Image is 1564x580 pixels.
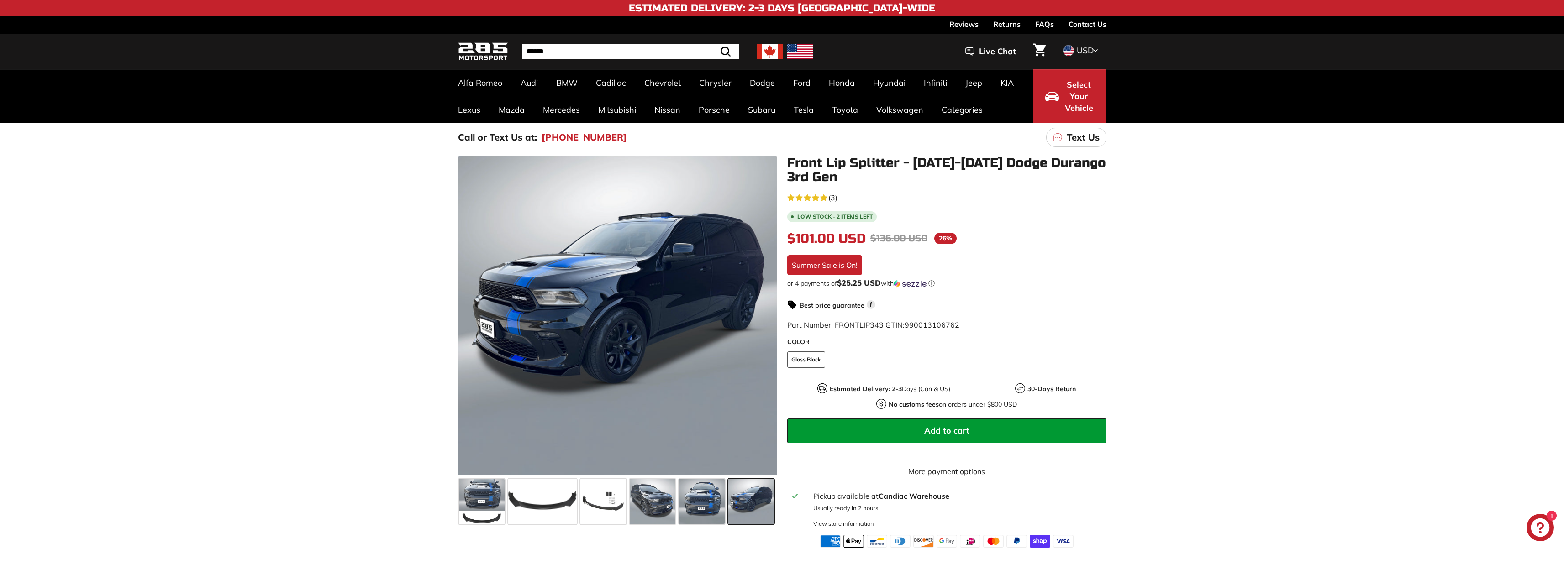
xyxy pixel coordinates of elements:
span: (3) [828,192,837,203]
a: Dodge [741,69,784,96]
p: Days (Can & US) [830,384,950,394]
img: Sezzle [894,280,927,288]
span: USD [1077,45,1094,56]
p: on orders under $800 USD [889,400,1017,409]
inbox-online-store-chat: Shopify online store chat [1524,514,1557,543]
div: Summer Sale is On! [787,255,862,275]
a: Chevrolet [635,69,690,96]
img: american_express [820,535,841,548]
a: Ford [784,69,820,96]
h1: Front Lip Splitter - [DATE]-[DATE] Dodge Durango 3rd Gen [787,156,1106,184]
a: BMW [547,69,587,96]
a: [PHONE_NUMBER] [542,131,627,144]
a: Alfa Romeo [449,69,511,96]
a: Audi [511,69,547,96]
span: 26% [934,233,957,244]
span: 990013106762 [905,320,959,329]
strong: Candiac Warehouse [879,491,949,501]
span: $136.00 USD [870,233,927,244]
a: Hyundai [864,69,915,96]
strong: Estimated Delivery: 2-3 [830,385,902,393]
span: Live Chat [979,46,1016,57]
div: Pickup available at [813,491,1101,502]
input: Search [522,44,739,59]
span: Add to cart [924,425,969,436]
img: diners_club [890,535,911,548]
span: $101.00 USD [787,231,866,246]
span: i [867,300,875,309]
a: Mercedes [534,96,589,123]
a: Chrysler [690,69,741,96]
div: View store information [813,519,874,528]
a: Toyota [823,96,867,123]
span: Part Number: FRONTLIP343 GTIN: [787,320,959,329]
img: paypal [1006,535,1027,548]
a: Lexus [449,96,490,123]
a: Mazda [490,96,534,123]
button: Live Chat [953,40,1028,63]
button: Select Your Vehicle [1033,69,1106,123]
img: shopify_pay [1030,535,1050,548]
img: master [983,535,1004,548]
div: or 4 payments of$25.25 USDwithSezzle Click to learn more about Sezzle [787,279,1106,288]
a: Categories [932,96,992,123]
a: 5.0 rating (3 votes) [787,191,1106,203]
p: Usually ready in 2 hours [813,504,1101,512]
img: apple_pay [843,535,864,548]
span: $25.25 USD [837,278,881,287]
img: bancontact [867,535,887,548]
img: google_pay [937,535,957,548]
img: discover [913,535,934,548]
a: Returns [993,16,1021,32]
p: Text Us [1067,131,1100,144]
a: More payment options [787,466,1106,477]
a: Honda [820,69,864,96]
div: or 4 payments of with [787,279,1106,288]
img: Logo_285_Motorsport_areodynamics_components [458,41,508,63]
strong: 30-Days Return [1027,385,1076,393]
a: FAQs [1035,16,1054,32]
strong: Best price guarantee [800,301,864,309]
a: Text Us [1046,128,1106,147]
a: Reviews [949,16,979,32]
a: Contact Us [1069,16,1106,32]
a: Subaru [739,96,785,123]
a: Porsche [690,96,739,123]
a: Cadillac [587,69,635,96]
a: Volkswagen [867,96,932,123]
span: Low stock - 2 items left [797,214,873,219]
a: Cart [1028,36,1051,67]
label: COLOR [787,337,1106,347]
p: Call or Text Us at: [458,131,537,144]
button: Add to cart [787,418,1106,443]
a: Infiniti [915,69,956,96]
img: ideal [960,535,980,548]
a: Mitsubishi [589,96,645,123]
a: Jeep [956,69,991,96]
img: visa [1053,535,1074,548]
a: Nissan [645,96,690,123]
a: Tesla [785,96,823,123]
span: Select Your Vehicle [1064,79,1095,114]
a: KIA [991,69,1023,96]
strong: No customs fees [889,400,939,408]
h4: Estimated Delivery: 2-3 Days [GEOGRAPHIC_DATA]-Wide [629,3,935,14]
